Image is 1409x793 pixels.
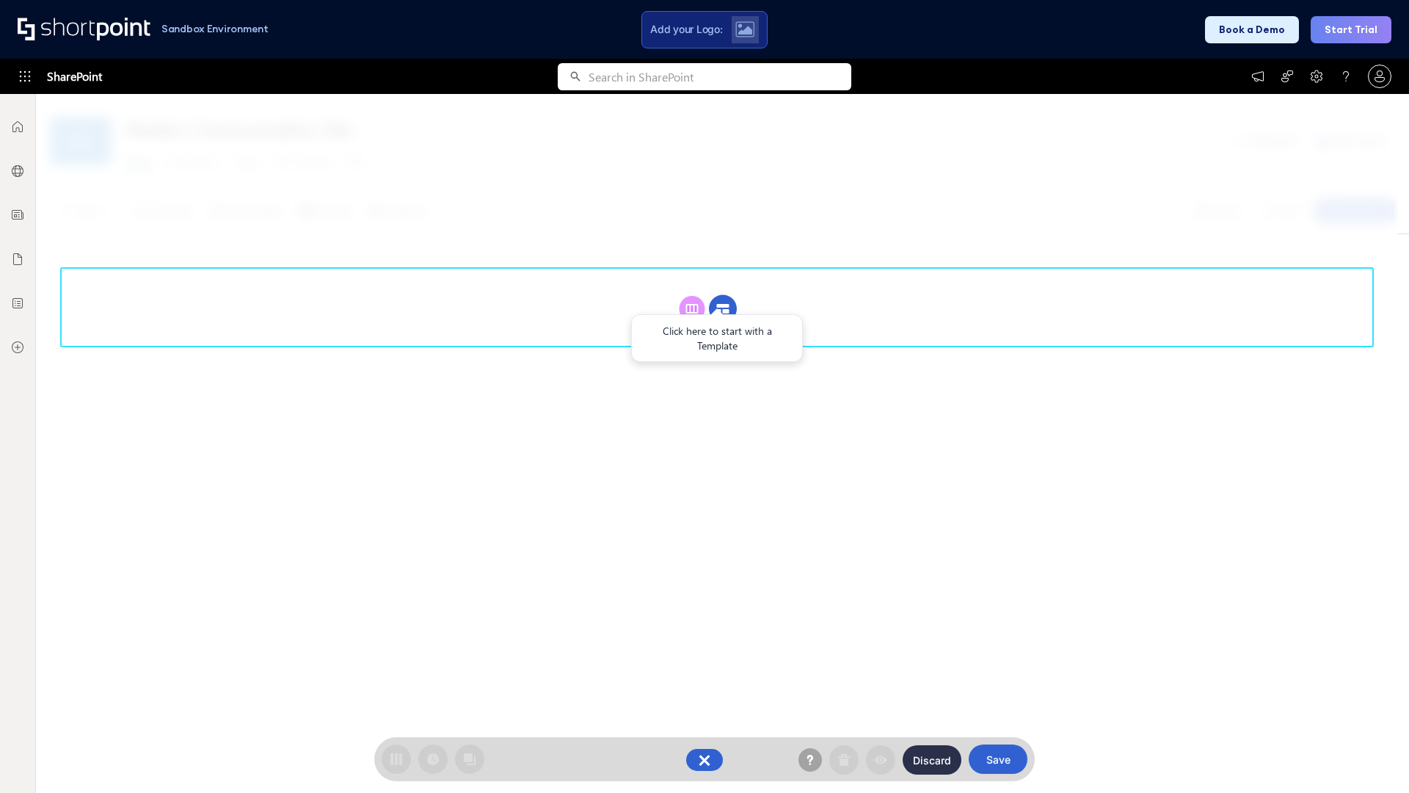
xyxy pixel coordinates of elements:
button: Book a Demo [1205,16,1299,43]
iframe: Chat Widget [1336,723,1409,793]
h1: Sandbox Environment [161,25,269,33]
button: Discard [903,745,961,775]
button: Start Trial [1311,16,1391,43]
img: Upload logo [735,21,754,37]
button: Save [969,745,1027,774]
span: SharePoint [47,59,102,94]
span: Add your Logo: [650,23,722,36]
input: Search in SharePoint [589,63,851,90]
